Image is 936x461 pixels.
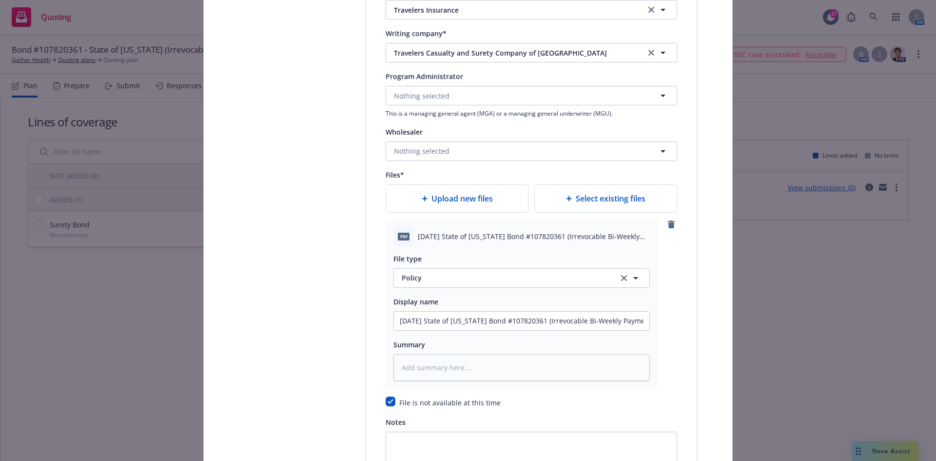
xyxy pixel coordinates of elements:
[665,219,677,230] a: remove
[576,193,645,204] span: Select existing files
[645,4,657,16] a: clear selection
[386,418,406,427] span: Notes
[393,254,422,263] span: File type
[393,297,438,306] span: Display name
[398,233,409,240] span: pdf
[386,43,677,62] button: Travelers Casualty and Surety Company of [GEOGRAPHIC_DATA]clear selection
[386,29,447,38] span: Writing company*
[393,268,650,288] button: Policyclear selection
[399,398,501,407] span: File is not available at this time
[418,231,650,241] span: [DATE] State of [US_STATE] Bond #107820361 (Irrevocable Bi-Weekly Payment Bond).pdf
[431,193,493,204] span: Upload new files
[402,273,607,283] span: Policy
[386,184,528,213] div: Upload new files
[386,170,404,180] span: Files*
[386,86,677,105] button: Nothing selected
[386,109,677,118] span: This is a managing general agent (MGA) or a managing general underwriter (MGU).
[534,184,677,213] div: Select existing files
[394,91,449,101] span: Nothing selected
[393,340,425,349] span: Summary
[394,146,449,156] span: Nothing selected
[645,47,657,59] a: clear selection
[394,48,631,58] span: Travelers Casualty and Surety Company of [GEOGRAPHIC_DATA]
[394,312,649,330] input: Add display name here...
[394,5,631,15] span: Travelers Insurance
[386,141,677,161] button: Nothing selected
[386,127,423,137] span: Wholesaler
[618,272,630,284] a: clear selection
[386,72,463,81] span: Program Administrator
